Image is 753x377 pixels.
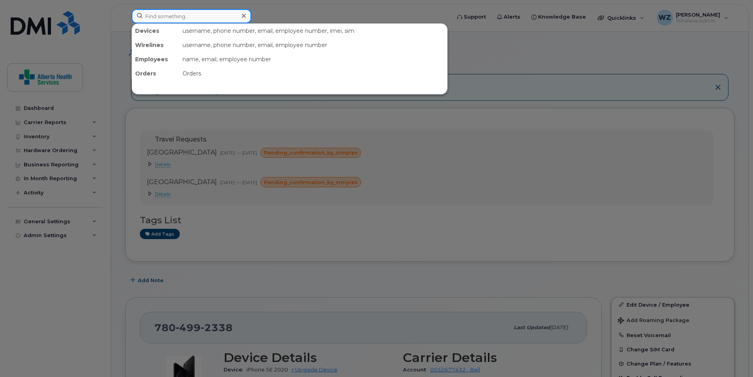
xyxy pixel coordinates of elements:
[132,24,179,38] div: Devices
[179,52,447,66] div: name, email, employee number
[132,52,179,66] div: Employees
[179,24,447,38] div: username, phone number, email, employee number, imei, sim
[132,38,179,52] div: Wirelines
[179,38,447,52] div: username, phone number, email, employee number
[132,66,179,81] div: Orders
[179,66,447,81] div: Orders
